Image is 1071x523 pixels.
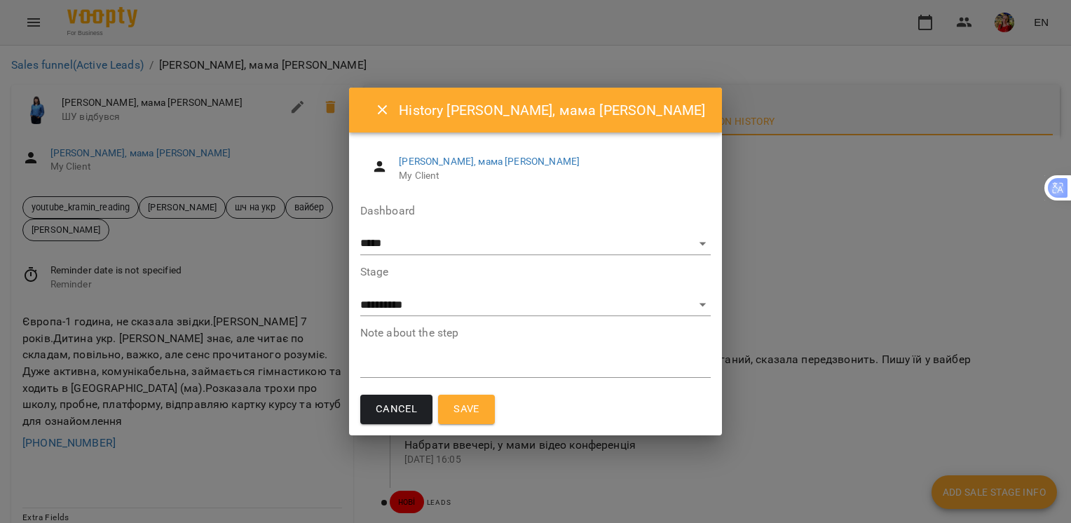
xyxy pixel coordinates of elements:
[360,266,711,278] label: Stage
[453,400,479,419] span: Save
[366,93,400,127] button: Close
[376,400,418,419] span: Cancel
[399,156,580,167] a: [PERSON_NAME], мама [PERSON_NAME]
[360,205,711,217] label: Dashboard
[360,327,711,339] label: Note about the step
[438,395,495,424] button: Save
[360,395,433,424] button: Cancel
[399,100,705,121] h6: History [PERSON_NAME], мама [PERSON_NAME]
[399,169,700,183] span: My Client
